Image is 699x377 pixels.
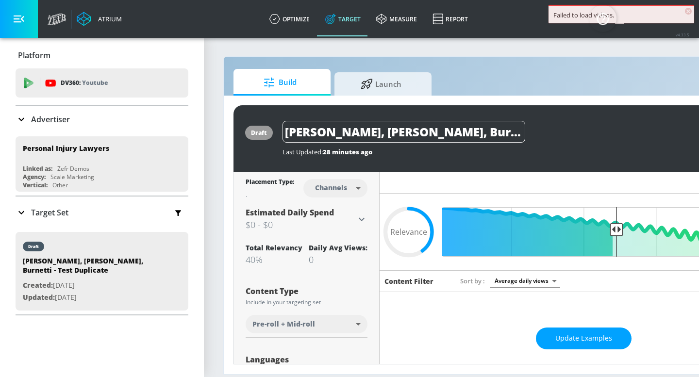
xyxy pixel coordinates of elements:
[16,136,188,192] div: Personal Injury LawyersLinked as:Zefr DemosAgency:Scale MarketingVertical:Other
[251,129,267,137] div: draft
[323,148,372,156] span: 28 minutes ago
[310,183,352,192] div: Channels
[243,71,317,94] span: Build
[246,207,367,231] div: Estimated Daily Spend$0 - $0
[16,68,188,98] div: DV360: Youtube
[685,8,692,15] span: ×
[28,244,39,249] div: draft
[16,197,188,229] div: Target Set
[368,1,425,36] a: measure
[82,78,108,88] p: Youtube
[23,279,159,292] p: [DATE]
[553,11,689,19] div: Failed to load videos.
[77,12,122,26] a: Atrium
[246,207,334,218] span: Estimated Daily Spend
[23,144,109,153] div: Personal Injury Lawyers
[425,1,476,36] a: Report
[50,173,94,181] div: Scale Marketing
[246,243,302,252] div: Total Relevancy
[390,228,427,236] span: Relevance
[23,256,159,279] div: [PERSON_NAME], [PERSON_NAME], Burnetti - Test Duplicate
[57,164,89,173] div: Zefr Demos
[384,277,433,286] h6: Content Filter
[61,78,108,88] p: DV360:
[555,332,612,344] span: Update Examples
[309,254,367,265] div: 0
[309,243,367,252] div: Daily Avg Views:
[23,292,159,304] p: [DATE]
[246,178,294,188] div: Placement Type:
[16,232,188,311] div: draft[PERSON_NAME], [PERSON_NAME], Burnetti - Test DuplicateCreated:[DATE]Updated:[DATE]
[23,280,53,290] span: Created:
[246,287,367,295] div: Content Type
[317,1,368,36] a: Target
[16,42,188,69] div: Platform
[23,293,55,302] span: Updated:
[262,1,317,36] a: optimize
[246,254,302,265] div: 40%
[16,106,188,133] div: Advertiser
[490,274,560,287] div: Average daily views
[94,15,122,23] div: Atrium
[23,173,46,181] div: Agency:
[23,181,48,189] div: Vertical:
[246,299,367,305] div: Include in your targeting set
[344,72,418,96] span: Launch
[52,181,68,189] div: Other
[31,114,70,125] p: Advertiser
[460,277,485,285] span: Sort by
[676,32,689,37] span: v 4.33.5
[589,5,616,32] button: Open Resource Center
[252,319,315,329] span: Pre-roll + Mid-roll
[23,164,52,173] div: Linked as:
[536,328,632,349] button: Update Examples
[31,207,68,218] p: Target Set
[246,218,356,231] h3: $0 - $0
[18,50,50,61] p: Platform
[246,356,367,363] div: Languages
